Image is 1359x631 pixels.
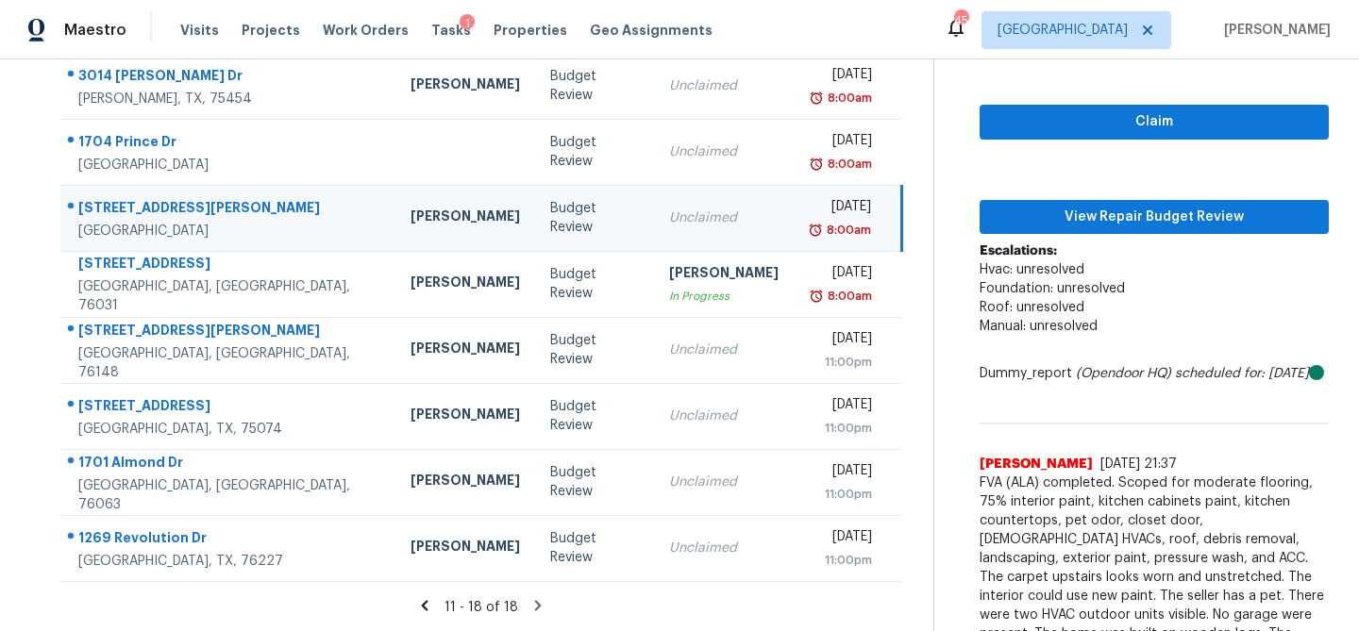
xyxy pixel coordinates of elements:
span: Work Orders [323,21,409,40]
div: [GEOGRAPHIC_DATA], [GEOGRAPHIC_DATA], 76148 [78,344,380,382]
div: [DATE] [809,527,872,551]
div: In Progress [669,287,779,306]
div: Budget Review [550,199,639,237]
div: [DATE] [809,329,872,353]
i: scheduled for: [DATE] [1175,367,1309,380]
div: Unclaimed [669,340,779,359]
div: [PERSON_NAME] [411,75,520,98]
div: Dummy_report [980,364,1329,383]
div: [DATE] [809,65,872,89]
span: View Repair Budget Review [995,206,1314,229]
span: [DATE] 21:37 [1100,457,1177,471]
div: [GEOGRAPHIC_DATA], [GEOGRAPHIC_DATA], 76031 [78,277,380,315]
b: Escalations: [980,244,1057,257]
span: [GEOGRAPHIC_DATA] [998,21,1128,40]
div: 11:00pm [809,551,872,570]
div: Unclaimed [669,208,779,227]
span: Projects [242,21,300,40]
div: Budget Review [550,67,639,105]
span: Geo Assignments [590,21,713,40]
div: [PERSON_NAME] [669,263,779,287]
div: [PERSON_NAME] [411,405,520,428]
div: Budget Review [550,529,639,567]
span: [PERSON_NAME] [1216,21,1331,40]
span: Tasks [431,24,471,37]
div: [STREET_ADDRESS][PERSON_NAME] [78,321,380,344]
div: Budget Review [550,265,639,303]
div: Budget Review [550,397,639,435]
div: 45 [954,11,967,30]
span: Roof: unresolved [980,301,1084,314]
div: 11:00pm [809,419,872,438]
div: [PERSON_NAME], TX, 75454 [78,90,380,108]
div: Unclaimed [669,76,779,95]
span: Foundation: unresolved [980,282,1125,295]
div: [DATE] [809,395,872,419]
div: [PERSON_NAME] [411,273,520,296]
span: Maestro [64,21,126,40]
div: Unclaimed [669,407,779,425]
div: 8:00am [824,287,872,306]
div: Budget Review [550,133,639,171]
div: 11:00pm [809,353,872,372]
div: [STREET_ADDRESS] [78,254,380,277]
div: 1704 Prince Dr [78,132,380,156]
span: Manual: unresolved [980,320,1098,333]
span: [PERSON_NAME] [980,455,1093,473]
div: [STREET_ADDRESS] [78,396,380,420]
div: [GEOGRAPHIC_DATA], TX, 75074 [78,420,380,439]
div: [DATE] [809,197,871,221]
div: Budget Review [550,331,639,369]
div: [PERSON_NAME] [411,207,520,230]
span: Hvac: unresolved [980,263,1084,276]
div: [STREET_ADDRESS][PERSON_NAME] [78,198,380,222]
div: [GEOGRAPHIC_DATA], [GEOGRAPHIC_DATA], 76063 [78,476,380,514]
div: [DATE] [809,131,872,155]
div: [PERSON_NAME] [411,471,520,494]
div: 1701 Almond Dr [78,453,380,476]
span: 11 - 18 of 18 [445,601,518,614]
div: 8:00am [823,221,871,240]
img: Overdue Alarm Icon [809,287,824,306]
div: 1 [460,14,475,33]
div: Unclaimed [669,539,779,557]
button: View Repair Budget Review [980,200,1329,235]
div: Unclaimed [669,142,779,161]
span: Visits [180,21,219,40]
div: [PERSON_NAME] [411,537,520,560]
i: (Opendoor HQ) [1076,367,1171,380]
span: Claim [995,110,1314,134]
button: Claim [980,105,1329,140]
div: [DATE] [809,461,872,485]
div: 1269 Revolution Dr [78,528,380,552]
div: [GEOGRAPHIC_DATA], TX, 76227 [78,552,380,571]
span: Properties [494,21,567,40]
img: Overdue Alarm Icon [809,89,824,108]
div: Unclaimed [669,473,779,491]
div: 8:00am [824,155,872,174]
div: [DATE] [809,263,872,287]
div: [GEOGRAPHIC_DATA] [78,156,380,174]
div: 11:00pm [809,485,872,504]
div: 8:00am [824,89,872,108]
div: 3014 [PERSON_NAME] Dr [78,66,380,90]
img: Overdue Alarm Icon [809,155,824,174]
div: [PERSON_NAME] [411,339,520,362]
img: Overdue Alarm Icon [808,221,823,240]
div: [GEOGRAPHIC_DATA] [78,222,380,241]
div: Budget Review [550,463,639,501]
